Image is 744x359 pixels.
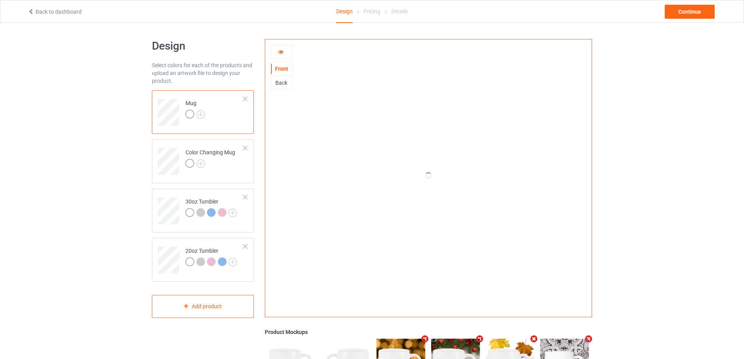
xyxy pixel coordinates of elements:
div: Mug [152,90,254,134]
div: Front [271,65,292,73]
img: svg+xml;base64,PD94bWwgdmVyc2lvbj0iMS4wIiBlbmNvZGluZz0iVVRGLTgiPz4KPHN2ZyB3aWR0aD0iMjJweCIgaGVpZ2... [228,209,237,217]
div: Product Mockups [265,328,592,336]
div: Design [336,0,353,23]
i: Remove mockup [475,335,484,343]
div: 20oz Tumbler [152,238,254,282]
div: 30oz Tumbler [186,198,237,216]
i: Remove mockup [584,335,594,343]
h1: Design [152,39,254,53]
img: svg+xml;base64,PD94bWwgdmVyc2lvbj0iMS4wIiBlbmNvZGluZz0iVVRGLTgiPz4KPHN2ZyB3aWR0aD0iMjJweCIgaGVpZ2... [196,159,205,168]
i: Remove mockup [529,335,539,343]
a: Back to dashboard [28,9,82,15]
div: Pricing [364,0,380,22]
img: svg+xml;base64,PD94bWwgdmVyc2lvbj0iMS4wIiBlbmNvZGluZz0iVVRGLTgiPz4KPHN2ZyB3aWR0aD0iMjJweCIgaGVpZ2... [228,258,237,266]
div: 20oz Tumbler [186,247,237,266]
div: Select colors for each of the products and upload an artwork file to design your product. [152,61,254,85]
div: Add product [152,295,254,318]
div: Color Changing Mug [152,139,254,183]
img: svg+xml;base64,PD94bWwgdmVyc2lvbj0iMS4wIiBlbmNvZGluZz0iVVRGLTgiPz4KPHN2ZyB3aWR0aD0iMjJweCIgaGVpZ2... [196,110,205,119]
i: Remove mockup [420,335,430,343]
div: 30oz Tumbler [152,189,254,232]
div: Details [391,0,408,22]
div: Continue [665,5,715,19]
div: Color Changing Mug [186,148,235,167]
div: Mug [186,99,205,118]
div: Back [271,79,292,87]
